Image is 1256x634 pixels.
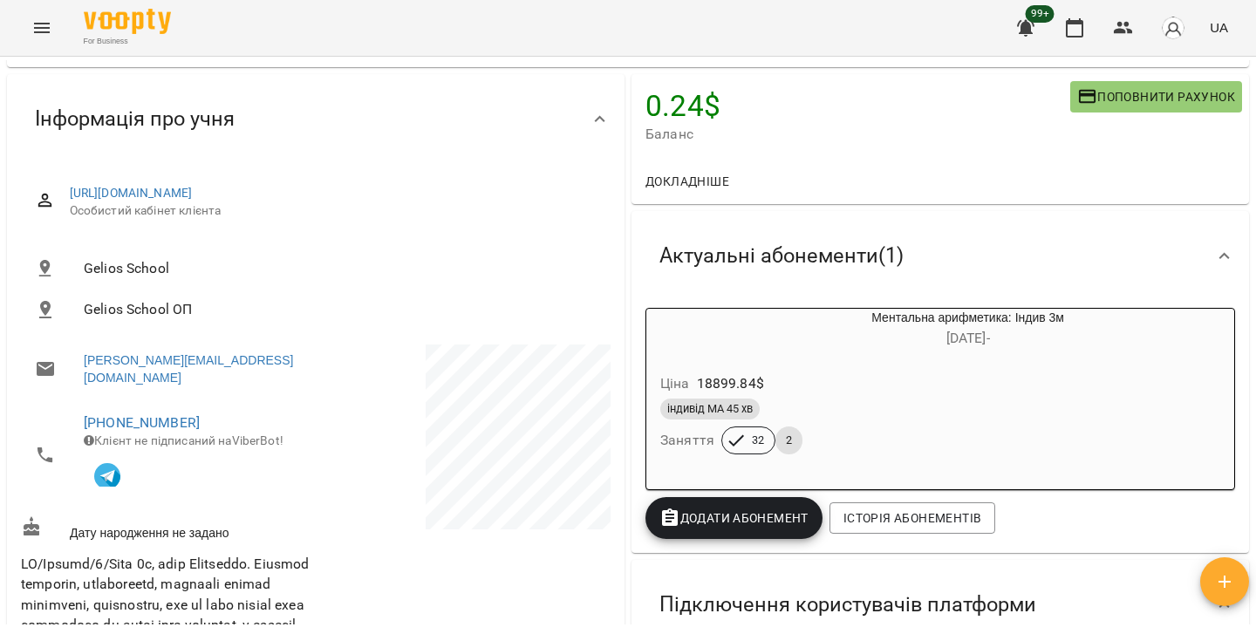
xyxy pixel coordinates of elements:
[631,211,1249,301] div: Актуальні абонементи(1)
[730,309,1205,351] div: Ментальна арифметика: Індив 3м
[829,502,995,534] button: Історія абонементів
[645,88,1070,124] h4: 0.24 $
[646,309,1205,475] button: Ментальна арифметика: Індив 3м[DATE]- Ціна18899.84$індивід МА 45 хвЗаняття322
[84,351,298,386] a: [PERSON_NAME][EMAIL_ADDRESS][DOMAIN_NAME]
[84,299,597,320] span: Gelios School ОП
[1077,86,1235,107] span: Поповнити рахунок
[660,401,760,417] span: індивід МА 45 хв
[741,433,775,448] span: 32
[697,373,764,394] p: 18899.84 $
[660,428,714,453] h6: Заняття
[659,508,809,528] span: Додати Абонемент
[17,513,316,545] div: Дату народження не задано
[843,508,981,528] span: Історія абонементів
[659,242,904,269] span: Актуальні абонементи ( 1 )
[659,591,1036,618] span: Підключення користувачів платформи
[35,106,235,133] span: Інформація про учня
[645,124,1070,145] span: Баланс
[646,309,730,351] div: Ментальна арифметика: Індив 3м
[660,372,690,396] h6: Ціна
[1210,18,1228,37] span: UA
[94,463,120,489] img: Telegram
[21,7,63,49] button: Menu
[84,9,171,34] img: Voopty Logo
[1203,11,1235,44] button: UA
[638,166,736,197] button: Докладніше
[1070,81,1242,112] button: Поповнити рахунок
[7,74,625,164] div: Інформація про учня
[1026,5,1055,23] span: 99+
[84,450,131,497] button: Клієнт підписаний на VooptyBot
[84,414,200,431] a: [PHONE_NUMBER]
[1161,16,1185,40] img: avatar_s.png
[84,258,597,279] span: Gelios School
[645,171,729,192] span: Докладніше
[645,497,823,539] button: Додати Абонемент
[84,433,283,447] span: Клієнт не підписаний на ViberBot!
[775,433,802,448] span: 2
[70,186,193,200] a: [URL][DOMAIN_NAME]
[84,36,171,47] span: For Business
[70,202,597,220] span: Особистий кабінет клієнта
[946,330,990,346] span: [DATE] -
